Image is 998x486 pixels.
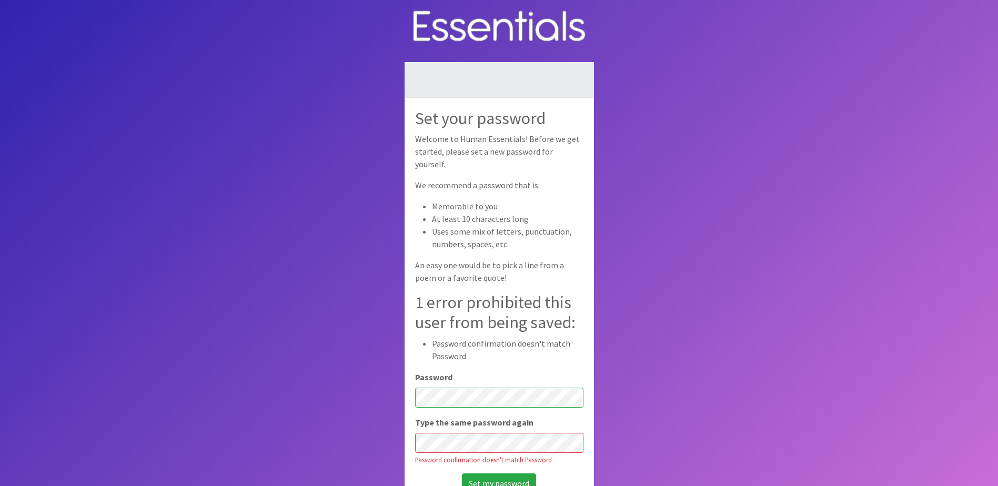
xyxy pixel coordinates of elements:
li: Uses some mix of letters, punctuation, numbers, spaces, etc. [432,225,583,250]
li: Memorable to you [432,200,583,212]
li: At least 10 characters long [432,212,583,225]
h2: Set your password [415,108,583,128]
li: Password confirmation doesn't match Password [432,337,583,362]
p: An easy one would be to pick a line from a poem or a favorite quote! [415,259,583,284]
p: We recommend a password that is: [415,179,583,191]
h2: 1 error prohibited this user from being saved: [415,292,583,333]
label: Type the same password again [415,416,533,429]
label: Password [415,371,452,383]
div: Password confirmation doesn't match Password [415,455,583,465]
p: Welcome to Human Essentials! Before we get started, please set a new password for yourself. [415,133,583,170]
